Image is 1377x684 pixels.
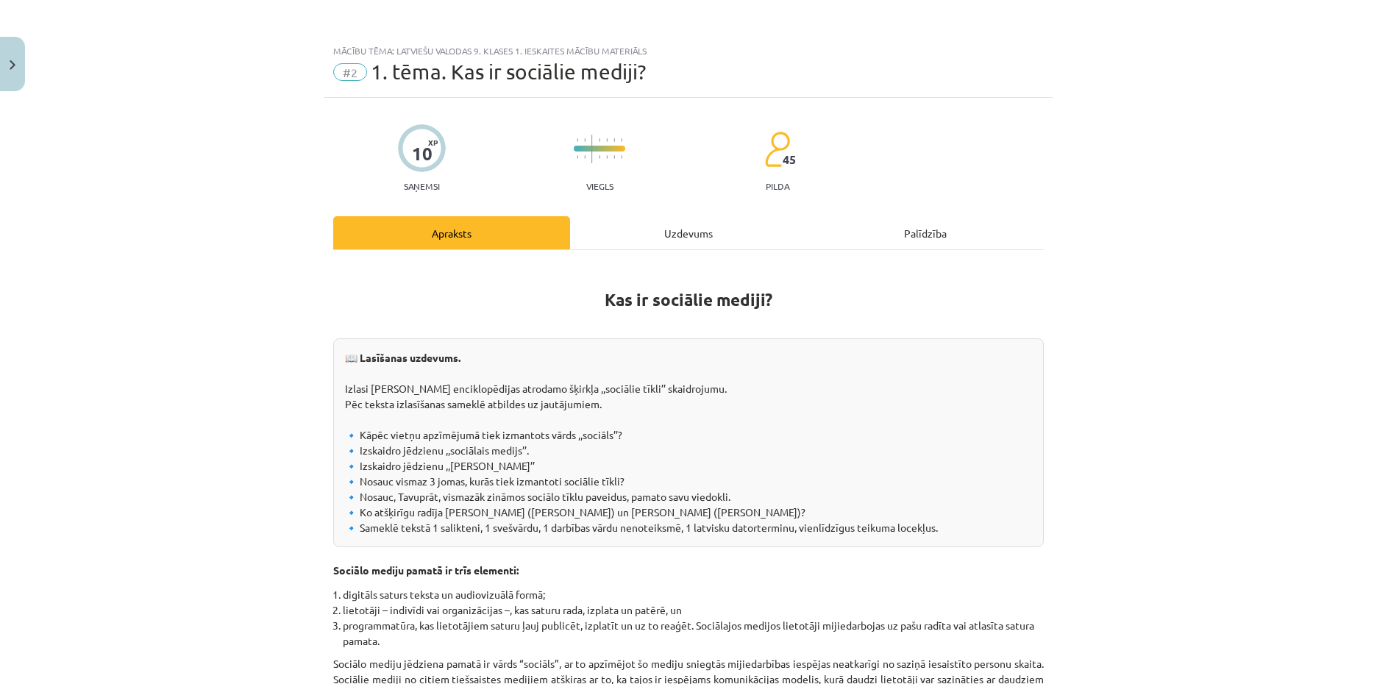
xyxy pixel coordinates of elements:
img: icon-short-line-57e1e144782c952c97e751825c79c345078a6d821885a25fce030b3d8c18986b.svg [584,138,586,142]
img: icon-short-line-57e1e144782c952c97e751825c79c345078a6d821885a25fce030b3d8c18986b.svg [613,138,615,142]
img: icon-short-line-57e1e144782c952c97e751825c79c345078a6d821885a25fce030b3d8c18986b.svg [613,155,615,159]
div: Palīdzība [807,216,1044,249]
img: icon-short-line-57e1e144782c952c97e751825c79c345078a6d821885a25fce030b3d8c18986b.svg [577,155,578,159]
li: digitāls saturs teksta un audiovizuālā formā; [343,587,1044,602]
span: #2 [333,63,367,81]
img: icon-long-line-d9ea69661e0d244f92f715978eff75569469978d946b2353a9bb055b3ed8787d.svg [591,135,593,163]
p: Saņemsi [398,181,446,191]
strong: Kas ir sociālie mediji? [605,289,772,310]
div: 10 [412,143,433,164]
img: icon-short-line-57e1e144782c952c97e751825c79c345078a6d821885a25fce030b3d8c18986b.svg [584,155,586,159]
img: icon-close-lesson-0947bae3869378f0d4975bcd49f059093ad1ed9edebbc8119c70593378902aed.svg [10,60,15,70]
li: programmatūra, kas lietotājiem saturu ļauj publicēt, izplatīt un uz to reaģēt. Sociālajos medijos... [343,618,1044,649]
img: icon-short-line-57e1e144782c952c97e751825c79c345078a6d821885a25fce030b3d8c18986b.svg [599,155,600,159]
span: XP [428,138,438,146]
div: Uzdevums [570,216,807,249]
img: students-c634bb4e5e11cddfef0936a35e636f08e4e9abd3cc4e673bd6f9a4125e45ecb1.svg [764,131,790,168]
img: icon-short-line-57e1e144782c952c97e751825c79c345078a6d821885a25fce030b3d8c18986b.svg [577,138,578,142]
img: icon-short-line-57e1e144782c952c97e751825c79c345078a6d821885a25fce030b3d8c18986b.svg [599,138,600,142]
span: 45 [783,153,796,166]
img: icon-short-line-57e1e144782c952c97e751825c79c345078a6d821885a25fce030b3d8c18986b.svg [621,138,622,142]
img: icon-short-line-57e1e144782c952c97e751825c79c345078a6d821885a25fce030b3d8c18986b.svg [606,155,608,159]
div: Izlasi [PERSON_NAME] enciklopēdijas atrodamo šķirkļa ,,sociālie tīkli’’ skaidrojumu. Pēc teksta i... [333,338,1044,547]
span: 1. tēma. Kas ir sociālie mediji? [371,60,646,84]
p: Viegls [586,181,613,191]
img: icon-short-line-57e1e144782c952c97e751825c79c345078a6d821885a25fce030b3d8c18986b.svg [606,138,608,142]
li: lietotāji – indivīdi vai organizācijas –, kas saturu rada, izplata un patērē, un [343,602,1044,618]
p: pilda [766,181,789,191]
div: Mācību tēma: Latviešu valodas 9. klases 1. ieskaites mācību materiāls [333,46,1044,56]
strong: 📖 Lasīšanas uzdevums. [345,351,460,364]
img: icon-short-line-57e1e144782c952c97e751825c79c345078a6d821885a25fce030b3d8c18986b.svg [621,155,622,159]
strong: Sociālo mediju pamatā ir trīs elementi: [333,563,519,577]
div: Apraksts [333,216,570,249]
